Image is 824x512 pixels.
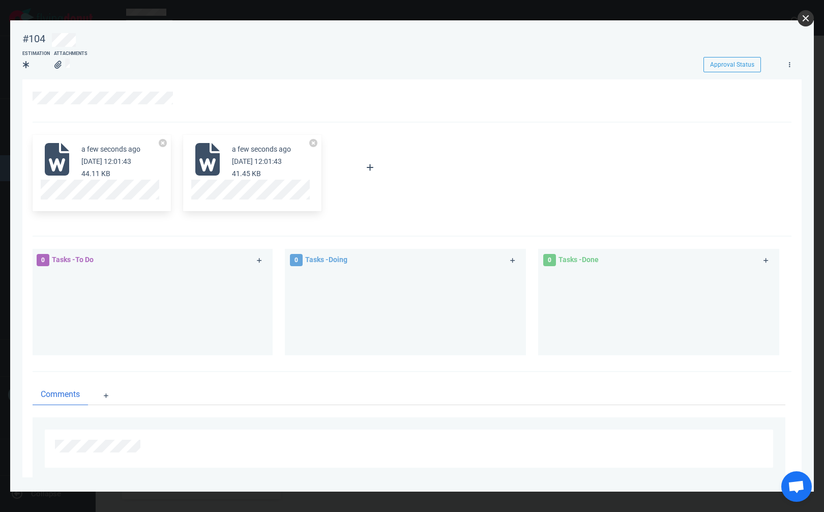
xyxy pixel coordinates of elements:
div: Attachments [54,50,87,58]
small: [DATE] 12:01:43 [81,157,131,165]
button: Approval Status [703,57,761,72]
span: 0 [543,254,556,266]
small: a few seconds ago [232,145,291,153]
div: Estimation [22,50,50,58]
span: Comments [41,388,80,401]
span: Tasks - To Do [52,255,94,264]
span: Tasks - Doing [305,255,347,264]
small: 41.45 KB [232,169,261,178]
div: #104 [22,33,45,45]
button: close [798,10,814,26]
span: 0 [290,254,303,266]
span: Tasks - Done [558,255,599,264]
a: Open de chat [781,471,812,502]
span: 0 [37,254,49,266]
small: a few seconds ago [81,145,140,153]
small: 44.11 KB [81,169,110,178]
small: [DATE] 12:01:43 [232,157,282,165]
